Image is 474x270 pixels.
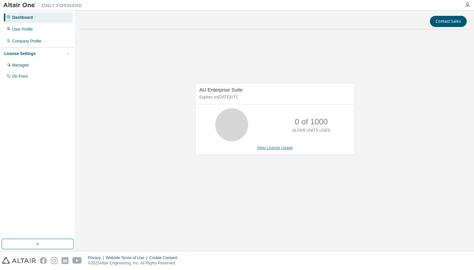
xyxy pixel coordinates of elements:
[12,15,33,20] div: Dashboard
[88,255,106,260] div: Privacy
[88,260,181,266] p: © 2025 Altair Engineering, Inc. All Rights Reserved.
[199,87,243,93] span: AU Enterprise Suite
[12,27,33,32] div: User Profile
[12,74,28,79] div: On Prem
[51,257,58,264] img: instagram.svg
[430,16,467,27] button: Contact Sales
[40,257,47,264] img: facebook.svg
[257,146,293,150] a: View License Usage
[12,39,41,44] div: Company Profile
[295,116,328,127] p: 0 of 1000
[72,257,82,264] img: youtube.svg
[106,255,149,260] div: Website Terms of Use
[292,128,330,133] p: ALTAIR UNITS USED
[62,257,68,264] img: linkedin.svg
[2,257,36,264] img: altair_logo.svg
[199,94,349,100] p: Expires on [DATE] UTC
[3,2,86,9] img: Altair One
[12,63,29,68] div: Managed
[4,51,36,56] div: License Settings
[149,255,181,260] div: Cookie Consent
